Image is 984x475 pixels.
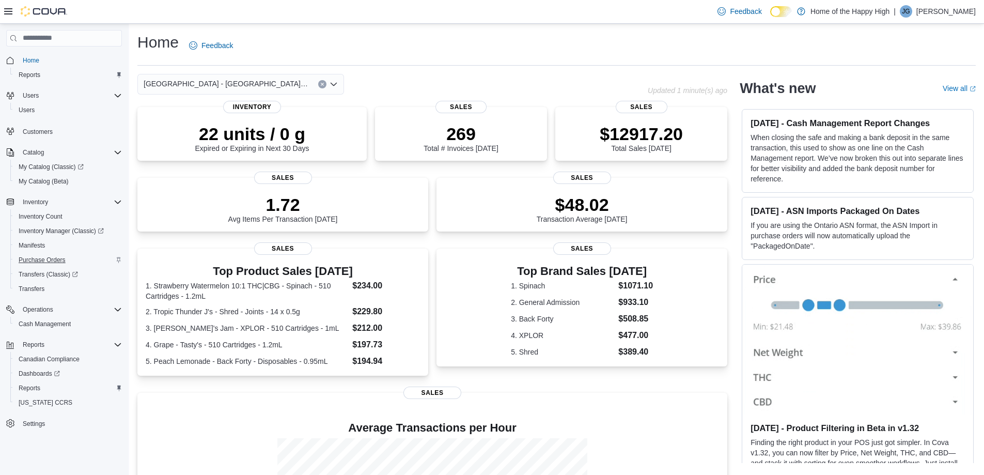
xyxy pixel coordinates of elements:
[144,78,308,90] span: [GEOGRAPHIC_DATA] - [GEOGRAPHIC_DATA] - Fire & Flower
[19,320,71,328] span: Cash Management
[19,303,57,316] button: Operations
[201,40,233,51] span: Feedback
[10,352,126,366] button: Canadian Compliance
[19,303,122,316] span: Operations
[23,128,53,136] span: Customers
[970,86,976,92] svg: External link
[19,339,49,351] button: Reports
[23,91,39,100] span: Users
[14,225,108,237] a: Inventory Manager (Classic)
[19,339,122,351] span: Reports
[23,56,39,65] span: Home
[14,254,70,266] a: Purchase Orders
[751,206,965,216] h3: [DATE] - ASN Imports Packaged On Dates
[352,339,420,351] dd: $197.73
[14,353,122,365] span: Canadian Compliance
[511,265,653,278] h3: Top Brand Sales [DATE]
[14,175,122,188] span: My Catalog (Beta)
[2,88,126,103] button: Users
[751,118,965,128] h3: [DATE] - Cash Management Report Changes
[195,124,309,144] p: 22 units / 0 g
[10,160,126,174] a: My Catalog (Classic)
[943,84,976,93] a: View allExternal link
[23,341,44,349] span: Reports
[10,209,126,224] button: Inventory Count
[21,6,67,17] img: Cova
[14,382,122,394] span: Reports
[146,422,719,434] h4: Average Transactions per Hour
[19,227,104,235] span: Inventory Manager (Classic)
[254,242,312,255] span: Sales
[23,148,44,157] span: Catalog
[19,89,43,102] button: Users
[14,239,122,252] span: Manifests
[600,124,683,152] div: Total Sales [DATE]
[14,104,39,116] a: Users
[14,318,122,330] span: Cash Management
[228,194,338,215] p: 1.72
[2,338,126,352] button: Reports
[19,370,60,378] span: Dashboards
[146,340,348,350] dt: 4. Grape - Tasty's - 510 Cartridges - 1.2mL
[537,194,628,223] div: Transaction Average [DATE]
[537,194,628,215] p: $48.02
[14,268,82,281] a: Transfers (Classic)
[19,146,48,159] button: Catalog
[553,242,611,255] span: Sales
[14,268,122,281] span: Transfers (Classic)
[435,101,487,113] span: Sales
[14,225,122,237] span: Inventory Manager (Classic)
[894,5,896,18] p: |
[2,302,126,317] button: Operations
[146,265,420,278] h3: Top Product Sales [DATE]
[10,103,126,117] button: Users
[14,318,75,330] a: Cash Management
[14,161,122,173] span: My Catalog (Classic)
[352,305,420,318] dd: $229.80
[146,281,348,301] dt: 1. Strawberry Watermelon 10:1 THC|CBG - Spinach - 510 Cartridges - 1.2mL
[511,330,614,341] dt: 4. XPLOR
[14,382,44,394] a: Reports
[137,32,179,53] h1: Home
[19,285,44,293] span: Transfers
[14,69,44,81] a: Reports
[10,174,126,189] button: My Catalog (Beta)
[14,69,122,81] span: Reports
[810,5,889,18] p: Home of the Happy High
[19,54,43,67] a: Home
[511,314,614,324] dt: 3. Back Forty
[10,238,126,253] button: Manifests
[14,283,49,295] a: Transfers
[10,366,126,381] a: Dashboards
[23,420,45,428] span: Settings
[2,416,126,431] button: Settings
[10,395,126,410] button: [US_STATE] CCRS
[740,80,816,97] h2: What's new
[2,124,126,139] button: Customers
[19,241,45,250] span: Manifests
[23,198,48,206] span: Inventory
[352,355,420,367] dd: $194.94
[19,270,78,279] span: Transfers (Classic)
[10,253,126,267] button: Purchase Orders
[751,220,965,251] p: If you are using the Ontario ASN format, the ASN Import in purchase orders will now automatically...
[511,297,614,308] dt: 2. General Admission
[19,384,40,392] span: Reports
[751,132,965,184] p: When closing the safe and making a bank deposit in the same transaction, this used to show as one...
[14,367,122,380] span: Dashboards
[146,307,348,317] dt: 2. Tropic Thunder J's - Shred - Joints - 14 x 0.5g
[195,124,309,152] div: Expired or Expiring in Next 30 Days
[10,224,126,238] a: Inventory Manager (Classic)
[330,80,338,88] button: Open list of options
[23,305,53,314] span: Operations
[14,396,122,409] span: Washington CCRS
[618,280,653,292] dd: $1071.10
[19,355,80,363] span: Canadian Compliance
[19,126,57,138] a: Customers
[185,35,237,56] a: Feedback
[19,399,72,407] span: [US_STATE] CCRS
[228,194,338,223] div: Avg Items Per Transaction [DATE]
[19,177,69,186] span: My Catalog (Beta)
[19,163,84,171] span: My Catalog (Classic)
[14,210,122,223] span: Inventory Count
